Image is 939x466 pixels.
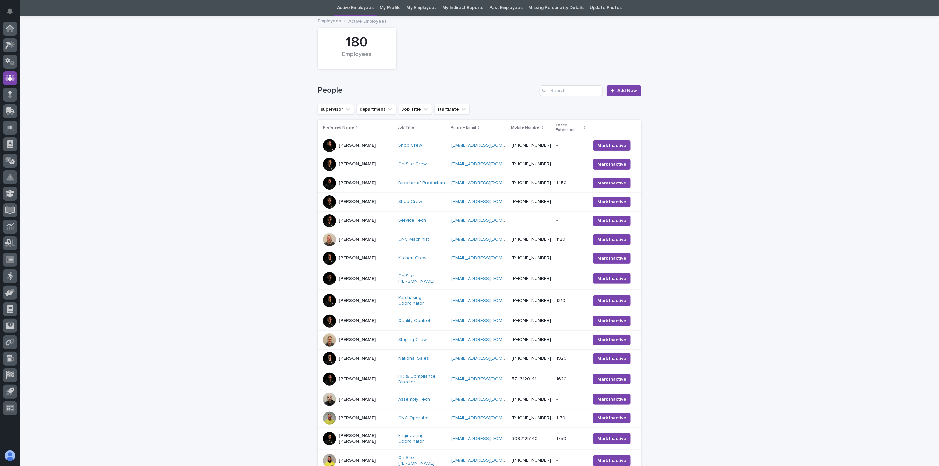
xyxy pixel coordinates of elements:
tr: [PERSON_NAME]Shop Crew [EMAIL_ADDRESS][DOMAIN_NAME] [PHONE_NUMBER]-- Mark Inactive [318,192,641,211]
p: [PERSON_NAME] [339,276,376,282]
p: [PERSON_NAME] [339,199,376,205]
tr: [PERSON_NAME]Quality Control [EMAIL_ADDRESS][DOMAIN_NAME] [PHONE_NUMBER]-- Mark Inactive [318,312,641,330]
a: HR & Compliance Director [398,374,446,385]
a: Director of Production [398,180,445,186]
div: 180 [329,34,385,50]
tr: [PERSON_NAME]National Sales [EMAIL_ADDRESS][DOMAIN_NAME] [PHONE_NUMBER]19201920 Mark Inactive [318,349,641,368]
a: Service Tech [398,218,426,223]
p: [PERSON_NAME] [339,356,376,361]
p: [PERSON_NAME] [339,376,376,382]
span: Mark Inactive [597,376,626,383]
tr: [PERSON_NAME]Purchasing Coordinator [EMAIL_ADDRESS][DOMAIN_NAME] [PHONE_NUMBER]13101310 Mark Inac... [318,290,641,312]
a: On-Site [PERSON_NAME] [398,273,446,284]
a: Staging Crew [398,337,427,343]
span: Mark Inactive [597,415,626,421]
button: department [357,104,396,115]
p: Preferred Name [323,124,354,131]
button: Mark Inactive [593,159,631,170]
p: [PERSON_NAME] [339,237,376,242]
a: 5743120141 [512,377,536,381]
p: 1310 [556,297,567,304]
p: [PERSON_NAME] [PERSON_NAME] [339,433,393,444]
p: [PERSON_NAME] [339,318,376,324]
a: [EMAIL_ADDRESS][DOMAIN_NAME] [451,458,526,463]
p: - [556,456,559,463]
button: Mark Inactive [593,216,631,226]
a: [PHONE_NUMBER] [512,162,551,166]
div: Notifications [8,8,17,18]
a: [EMAIL_ADDRESS][DOMAIN_NAME] [451,237,526,242]
button: Mark Inactive [593,234,631,245]
span: Mark Inactive [597,142,626,149]
a: Purchasing Coordinator [398,295,446,306]
p: - [556,336,559,343]
input: Search [540,85,603,96]
p: 1450 [556,179,568,186]
p: [PERSON_NAME] [339,218,376,223]
a: [EMAIL_ADDRESS][DOMAIN_NAME] [451,256,526,260]
a: [PHONE_NUMBER] [512,199,551,204]
button: Mark Inactive [593,374,631,384]
button: Mark Inactive [593,253,631,264]
p: [PERSON_NAME] [339,298,376,304]
p: 1750 [556,435,568,442]
button: Mark Inactive [593,197,631,207]
p: - [556,198,559,205]
tr: [PERSON_NAME]Director of Production [EMAIL_ADDRESS][DOMAIN_NAME] [PHONE_NUMBER]14501450 Mark Inac... [318,174,641,192]
p: [PERSON_NAME] [339,161,376,167]
a: [PHONE_NUMBER] [512,318,551,323]
a: Kitchen Crew [398,255,426,261]
button: startDate [435,104,470,115]
a: [EMAIL_ADDRESS][DOMAIN_NAME] [451,416,526,420]
span: Add New [617,88,637,93]
a: [PHONE_NUMBER] [512,237,551,242]
p: Active Employees [348,17,387,24]
p: [PERSON_NAME] [339,255,376,261]
a: [EMAIL_ADDRESS][DOMAIN_NAME] [451,276,526,281]
tr: [PERSON_NAME]Assembly Tech [EMAIL_ADDRESS][DOMAIN_NAME] [PHONE_NUMBER]-- Mark Inactive [318,390,641,409]
tr: [PERSON_NAME] [PERSON_NAME]Engineering Coordinator [EMAIL_ADDRESS][DOMAIN_NAME] 30921251401750175... [318,428,641,450]
p: - [556,395,559,402]
a: CNC Operator [398,416,429,421]
span: Mark Inactive [597,255,626,262]
p: [PERSON_NAME] [339,458,376,463]
p: - [556,317,559,324]
tr: [PERSON_NAME]CNC Machinist [EMAIL_ADDRESS][DOMAIN_NAME] [PHONE_NUMBER]11201120 Mark Inactive [318,230,641,249]
a: [PHONE_NUMBER] [512,276,551,281]
span: Mark Inactive [597,337,626,343]
h1: People [318,86,537,95]
p: 1120 [556,235,567,242]
a: 3092125140 [512,436,538,441]
tr: [PERSON_NAME]On-Site [PERSON_NAME] [EMAIL_ADDRESS][DOMAIN_NAME] [PHONE_NUMBER]-- Mark Inactive [318,268,641,290]
span: Mark Inactive [597,318,626,324]
a: Add New [607,85,641,96]
a: CNC Machinist [398,237,429,242]
button: Mark Inactive [593,394,631,405]
p: Primary Email [451,124,476,131]
p: [PERSON_NAME] [339,416,376,421]
a: [EMAIL_ADDRESS][DOMAIN_NAME] [451,397,526,402]
span: Mark Inactive [597,275,626,282]
p: [PERSON_NAME] [339,180,376,186]
a: [EMAIL_ADDRESS][DOMAIN_NAME] [451,199,526,204]
a: On-Site Crew [398,161,427,167]
a: [EMAIL_ADDRESS][DOMAIN_NAME] [451,218,526,223]
button: Mark Inactive [593,316,631,326]
button: Mark Inactive [593,295,631,306]
button: supervisor [318,104,354,115]
a: [EMAIL_ADDRESS][DOMAIN_NAME] [451,356,526,361]
button: Mark Inactive [593,140,631,151]
tr: [PERSON_NAME]HR & Compliance Director [EMAIL_ADDRESS][DOMAIN_NAME] 574312014116201620 Mark Inactive [318,368,641,390]
a: [PHONE_NUMBER] [512,458,551,463]
a: [PHONE_NUMBER] [512,356,551,361]
tr: [PERSON_NAME]Service Tech [EMAIL_ADDRESS][DOMAIN_NAME] -- Mark Inactive [318,211,641,230]
p: [PERSON_NAME] [339,143,376,148]
a: Engineering Coordinator [398,433,446,444]
span: Mark Inactive [597,355,626,362]
a: [PHONE_NUMBER] [512,416,551,420]
a: [EMAIL_ADDRESS][DOMAIN_NAME] [451,143,526,148]
a: [EMAIL_ADDRESS][DOMAIN_NAME] [451,436,526,441]
span: Mark Inactive [597,161,626,168]
a: [EMAIL_ADDRESS][DOMAIN_NAME] [451,181,526,185]
button: Job Title [399,104,432,115]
